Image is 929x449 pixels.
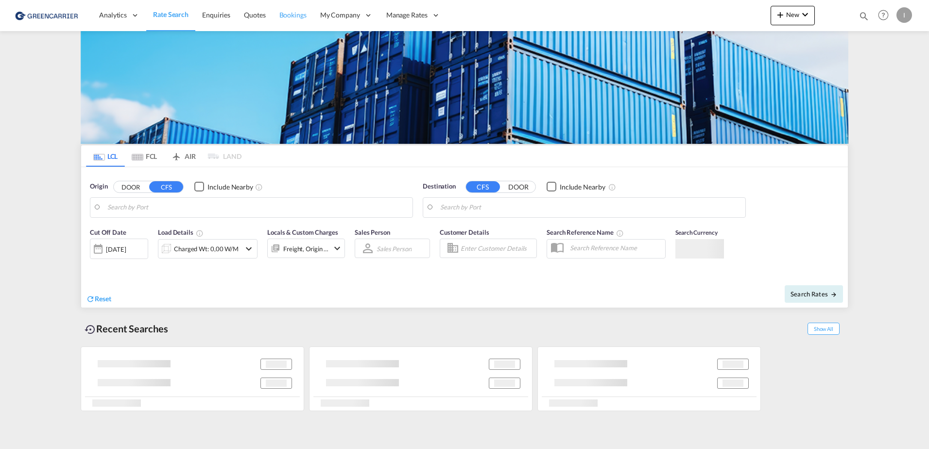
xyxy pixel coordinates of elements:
[376,242,413,256] md-select: Sales Person
[149,181,183,192] button: CFS
[675,229,718,236] span: Search Currency
[114,181,148,192] button: DOOR
[153,10,189,18] span: Rate Search
[81,318,172,340] div: Recent Searches
[207,182,253,192] div: Include Nearby
[320,10,360,20] span: My Company
[560,182,605,192] div: Include Nearby
[85,324,96,335] md-icon: icon-backup-restore
[608,183,616,191] md-icon: Unchecked: Ignores neighbouring ports when fetching rates.Checked : Includes neighbouring ports w...
[194,182,253,192] md-checkbox: Checkbox No Ink
[243,243,255,255] md-icon: icon-chevron-down
[15,4,80,26] img: 1378a7308afe11ef83610d9e779c6b34.png
[99,10,127,20] span: Analytics
[86,294,95,303] md-icon: icon-refresh
[174,242,239,256] div: Charged Wt: 0,00 W/M
[90,239,148,259] div: [DATE]
[565,241,665,255] input: Search Reference Name
[547,182,605,192] md-checkbox: Checkbox No Ink
[501,181,535,192] button: DOOR
[90,228,126,236] span: Cut Off Date
[86,294,111,305] div: icon-refreshReset
[267,239,345,258] div: Freight Origin Destinationicon-chevron-down
[171,151,182,158] md-icon: icon-airplane
[896,7,912,23] div: I
[283,242,329,256] div: Freight Origin Destination
[830,291,837,298] md-icon: icon-arrow-right
[244,11,265,19] span: Quotes
[107,200,408,215] input: Search by Port
[81,167,848,308] div: Origin DOOR CFS Checkbox No InkUnchecked: Ignores neighbouring ports when fetching rates.Checked ...
[875,7,892,23] span: Help
[81,31,848,144] img: GreenCarrierFCL_LCL.png
[86,145,125,167] md-tab-item: LCL
[859,11,869,25] div: icon-magnify
[785,285,843,303] button: Search Ratesicon-arrow-right
[440,228,489,236] span: Customer Details
[808,323,840,335] span: Show All
[267,228,338,236] span: Locals & Custom Charges
[255,183,263,191] md-icon: Unchecked: Ignores neighbouring ports when fetching rates.Checked : Includes neighbouring ports w...
[616,229,624,237] md-icon: Your search will be saved by the below given name
[466,181,500,192] button: CFS
[774,9,786,20] md-icon: icon-plus 400-fg
[90,182,107,191] span: Origin
[423,182,456,191] span: Destination
[202,11,230,19] span: Enquiries
[86,145,241,167] md-pagination-wrapper: Use the left and right arrow keys to navigate between tabs
[90,258,97,271] md-datepicker: Select
[164,145,203,167] md-tab-item: AIR
[859,11,869,21] md-icon: icon-magnify
[95,294,111,303] span: Reset
[799,9,811,20] md-icon: icon-chevron-down
[771,6,815,25] button: icon-plus 400-fgNewicon-chevron-down
[440,200,740,215] input: Search by Port
[461,241,533,256] input: Enter Customer Details
[331,242,343,254] md-icon: icon-chevron-down
[196,229,204,237] md-icon: Chargeable Weight
[547,228,624,236] span: Search Reference Name
[355,228,390,236] span: Sales Person
[774,11,811,18] span: New
[158,228,204,236] span: Load Details
[875,7,896,24] div: Help
[279,11,307,19] span: Bookings
[791,290,837,298] span: Search Rates
[125,145,164,167] md-tab-item: FCL
[106,245,126,254] div: [DATE]
[158,239,258,259] div: Charged Wt: 0,00 W/Micon-chevron-down
[386,10,428,20] span: Manage Rates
